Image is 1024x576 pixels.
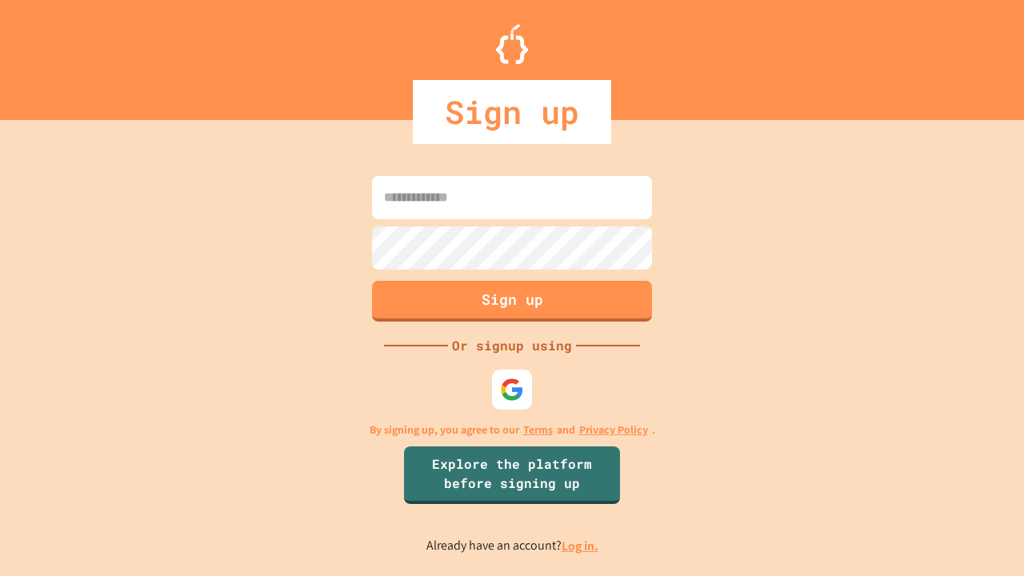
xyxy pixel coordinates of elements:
[579,422,648,438] a: Privacy Policy
[496,24,528,64] img: Logo.svg
[426,536,598,556] p: Already have an account?
[404,446,620,504] a: Explore the platform before signing up
[891,442,1008,510] iframe: chat widget
[523,422,553,438] a: Terms
[500,378,524,402] img: google-icon.svg
[370,422,655,438] p: By signing up, you agree to our and .
[448,336,576,355] div: Or signup using
[957,512,1008,560] iframe: chat widget
[372,281,652,322] button: Sign up
[562,538,598,554] a: Log in.
[413,80,611,144] div: Sign up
